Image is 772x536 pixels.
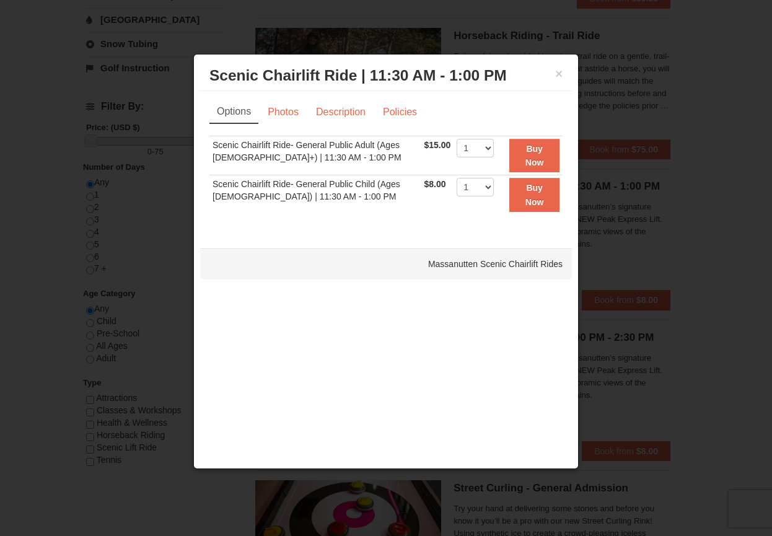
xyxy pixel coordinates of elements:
span: $8.00 [424,179,445,189]
a: Options [209,100,258,124]
a: Photos [260,100,307,124]
button: × [555,68,563,80]
button: Buy Now [509,178,559,212]
span: $15.00 [424,140,450,150]
div: Massanutten Scenic Chairlift Rides [200,248,572,279]
strong: Buy Now [525,183,544,206]
a: Description [308,100,374,124]
h3: Scenic Chairlift Ride | 11:30 AM - 1:00 PM [209,66,563,85]
strong: Buy Now [525,144,544,167]
td: Scenic Chairlift Ride- General Public Child (Ages [DEMOGRAPHIC_DATA]) | 11:30 AM - 1:00 PM [209,175,421,214]
a: Policies [375,100,425,124]
td: Scenic Chairlift Ride- General Public Adult (Ages [DEMOGRAPHIC_DATA]+) | 11:30 AM - 1:00 PM [209,136,421,175]
button: Buy Now [509,139,559,173]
